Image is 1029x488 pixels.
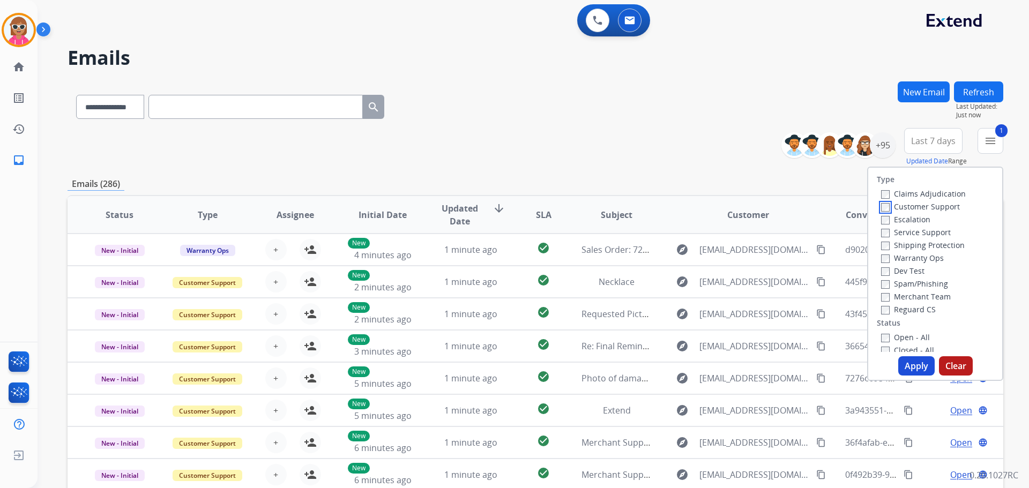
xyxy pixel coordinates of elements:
[265,367,287,389] button: +
[845,276,1002,288] span: 445f9544-5e5b-4b81-8af0-15f55e2f6c68
[881,291,951,302] label: Merchant Team
[95,373,145,385] span: New - Initial
[581,340,857,352] span: Re: Final Reminder! Send in your product to proceed with your claim
[881,306,890,314] input: Reguard CS
[978,406,988,415] mat-icon: language
[699,468,810,481] span: [EMAIL_ADDRESS][DOMAIN_NAME]
[265,335,287,357] button: +
[354,249,412,261] span: 4 minutes ago
[265,303,287,325] button: +
[273,243,278,256] span: +
[581,437,885,448] span: Merchant Support #659898: How would you rate the support you received?
[12,92,25,104] mat-icon: list_alt
[816,309,826,319] mat-icon: content_copy
[881,216,890,224] input: Escalation
[444,372,497,384] span: 1 minute ago
[881,242,890,250] input: Shipping Protection
[348,270,370,281] p: New
[845,404,1010,416] span: 3a943551-7314-4118-80f9-b6d0ce53ab4d
[845,372,1003,384] span: 7276cc6e-f671-49e7-9323-f494f8483b84
[537,370,550,383] mat-icon: check_circle
[881,304,936,314] label: Reguard CS
[348,334,370,345] p: New
[881,229,890,237] input: Service Support
[95,309,145,320] span: New - Initial
[273,468,278,481] span: +
[904,470,913,479] mat-icon: content_copy
[978,438,988,447] mat-icon: language
[265,464,287,485] button: +
[881,227,951,237] label: Service Support
[816,406,826,415] mat-icon: content_copy
[354,346,412,357] span: 3 minutes ago
[881,334,890,342] input: Open - All
[881,345,934,355] label: Closed - All
[950,404,972,417] span: Open
[173,470,242,481] span: Customer Support
[180,245,235,256] span: Warranty Ops
[537,306,550,319] mat-icon: check_circle
[881,214,930,224] label: Escalation
[348,399,370,409] p: New
[727,208,769,221] span: Customer
[444,276,497,288] span: 1 minute ago
[444,404,497,416] span: 1 minute ago
[444,340,497,352] span: 1 minute ago
[816,373,826,383] mat-icon: content_copy
[273,372,278,385] span: +
[581,469,885,481] span: Merchant Support #659899: How would you rate the support you received?
[348,431,370,441] p: New
[845,308,1003,320] span: 43f4590e-8786-4e61-a594-4405ac7ccccf
[354,442,412,454] span: 6 minutes ago
[984,134,997,147] mat-icon: menu
[444,308,497,320] span: 1 minute ago
[95,406,145,417] span: New - Initial
[881,253,944,263] label: Warranty Ops
[881,267,890,276] input: Dev Test
[173,341,242,352] span: Customer Support
[676,404,689,417] mat-icon: explore
[273,436,278,449] span: +
[95,277,145,288] span: New - Initial
[348,238,370,249] p: New
[348,302,370,313] p: New
[354,474,412,486] span: 6 minutes ago
[904,406,913,415] mat-icon: content_copy
[870,132,896,158] div: +95
[4,15,34,45] img: avatar
[816,470,826,479] mat-icon: content_copy
[537,242,550,254] mat-icon: check_circle
[536,208,551,221] span: SLA
[995,124,1008,137] span: 1
[106,208,133,221] span: Status
[354,378,412,389] span: 5 minutes ago
[881,266,924,276] label: Dev Test
[699,243,810,256] span: [EMAIL_ADDRESS][DOMAIN_NAME]
[950,468,972,481] span: Open
[676,243,689,256] mat-icon: explore
[173,277,242,288] span: Customer Support
[939,356,973,376] button: Clear
[68,47,1003,69] h2: Emails
[906,157,948,166] button: Updated Date
[173,373,242,385] span: Customer Support
[95,341,145,352] span: New - Initial
[816,245,826,254] mat-icon: content_copy
[845,244,1011,256] span: d90206bb-1ed1-4408-aa5c-11cc25486d94
[537,338,550,351] mat-icon: check_circle
[699,372,810,385] span: [EMAIL_ADDRESS][DOMAIN_NAME]
[95,245,145,256] span: New - Initial
[12,61,25,73] mat-icon: home
[173,438,242,449] span: Customer Support
[956,102,1003,111] span: Last Updated:
[911,139,956,143] span: Last 7 days
[444,437,497,448] span: 1 minute ago
[277,208,314,221] span: Assignee
[265,432,287,453] button: +
[348,366,370,377] p: New
[173,309,242,320] span: Customer Support
[845,469,1006,481] span: 0f492b39-9dc8-4887-91b6-2f2c98265c11
[359,208,407,221] span: Initial Date
[816,341,826,351] mat-icon: content_copy
[978,128,1003,154] button: 1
